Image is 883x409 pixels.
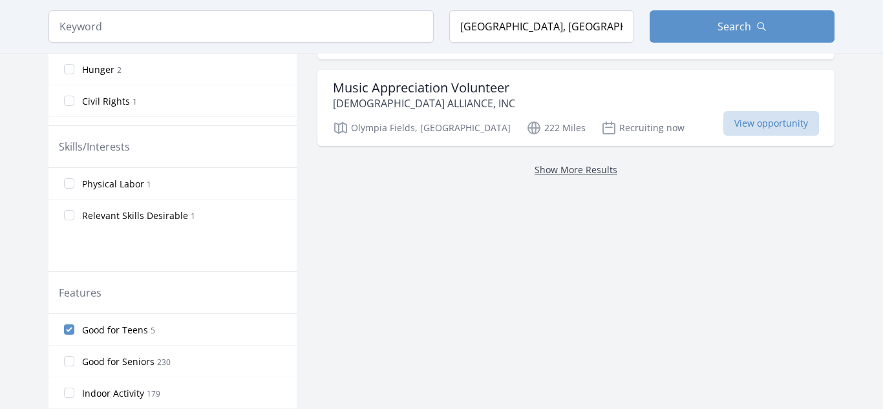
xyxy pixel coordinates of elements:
[535,163,617,176] a: Show More Results
[82,209,188,222] span: Relevant Skills Desirable
[650,10,835,43] button: Search
[191,211,195,222] span: 1
[718,19,751,34] span: Search
[64,388,74,398] input: Indoor Activity 179
[117,65,122,76] span: 2
[133,96,137,107] span: 1
[64,210,74,220] input: Relevant Skills Desirable 1
[157,357,171,368] span: 230
[82,324,148,337] span: Good for Teens
[333,120,511,136] p: Olympia Fields, [GEOGRAPHIC_DATA]
[64,324,74,335] input: Good for Teens 5
[601,120,685,136] p: Recruiting now
[59,139,130,154] legend: Skills/Interests
[151,325,155,336] span: 5
[59,285,101,300] legend: Features
[82,178,144,191] span: Physical Labor
[82,355,154,368] span: Good for Seniors
[82,387,144,400] span: Indoor Activity
[48,10,434,43] input: Keyword
[526,120,586,136] p: 222 Miles
[82,95,130,108] span: Civil Rights
[333,80,515,96] h3: Music Appreciation Volunteer
[64,178,74,189] input: Physical Labor 1
[64,64,74,74] input: Hunger 2
[147,388,160,399] span: 179
[64,356,74,366] input: Good for Seniors 230
[449,10,634,43] input: Location
[82,63,114,76] span: Hunger
[723,111,819,136] span: View opportunity
[317,70,835,146] a: Music Appreciation Volunteer [DEMOGRAPHIC_DATA] ALLIANCE, INC Olympia Fields, [GEOGRAPHIC_DATA] 2...
[147,179,151,190] span: 1
[64,96,74,106] input: Civil Rights 1
[333,96,515,111] p: [DEMOGRAPHIC_DATA] ALLIANCE, INC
